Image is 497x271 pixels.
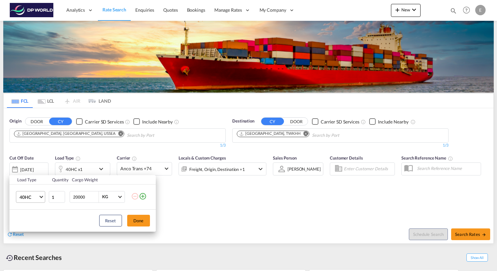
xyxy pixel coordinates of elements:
span: 40HC [20,194,38,200]
div: KG [102,194,108,199]
input: Qty [49,191,65,203]
md-icon: icon-plus-circle-outline [139,192,147,200]
md-icon: icon-minus-circle-outline [131,192,139,200]
button: Done [127,215,150,226]
input: Enter Weight [73,191,99,202]
th: Quantity [48,175,68,185]
button: Reset [99,215,122,226]
md-select: Choose: 40HC [16,191,45,203]
div: Cargo Weight [72,177,127,183]
th: Load Type [9,175,48,185]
